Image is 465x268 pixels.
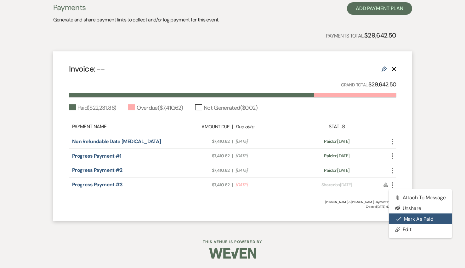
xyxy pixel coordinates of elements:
[72,167,122,173] a: Progress Payment #2
[128,104,183,112] div: Overdue ( $7,410.62 )
[195,104,258,112] div: Not Generated ( $0.02 )
[389,203,452,213] button: Unshare
[368,81,396,88] strong: $29,642.50
[72,153,122,159] a: Progress Payment #1
[324,138,332,144] span: Paid
[209,242,256,264] img: Weven Logo
[168,123,297,131] div: |
[297,123,377,131] div: Status
[364,31,396,39] strong: $29,642.50
[69,200,396,204] div: [PERSON_NAME] & [PERSON_NAME] Payment Plan #1
[232,153,233,159] span: |
[172,138,230,145] span: $7,410.62
[389,224,452,235] a: Edit
[72,138,161,145] a: Non Refundable Date [MEDICAL_DATA]
[172,182,230,188] span: $7,410.62
[297,182,377,188] div: on [DATE]
[69,63,105,74] h4: Invoice:
[297,153,377,159] div: on [DATE]
[297,167,377,174] div: on [DATE]
[235,138,293,145] span: [DATE]
[69,204,396,209] span: Created: [DATE] 4:38 PM
[72,123,168,131] div: Payment Name
[235,153,293,159] span: [DATE]
[53,2,219,13] h3: Payments
[347,2,412,15] button: Add Payment Plan
[341,80,396,89] p: Grand Total:
[97,64,105,74] span: --
[389,213,452,224] button: Mark as Paid
[389,192,452,203] button: Attach to Message
[297,138,377,145] div: on [DATE]
[324,153,332,159] span: Paid
[235,123,293,131] div: Due date
[232,167,233,174] span: |
[69,104,116,112] div: Paid ( $22,231.86 )
[72,181,123,188] a: Progress Payment #3
[232,138,233,145] span: |
[326,30,396,40] p: Payments Total:
[232,182,233,188] span: |
[53,16,219,24] p: Generate and share payment links to collect and/or log payment for this event.
[321,182,335,188] span: Shared
[324,167,332,173] span: Paid
[172,153,230,159] span: $7,410.62
[235,167,293,174] span: [DATE]
[235,182,293,188] span: [DATE]
[172,167,230,174] span: $7,410.62
[172,123,230,131] div: Amount Due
